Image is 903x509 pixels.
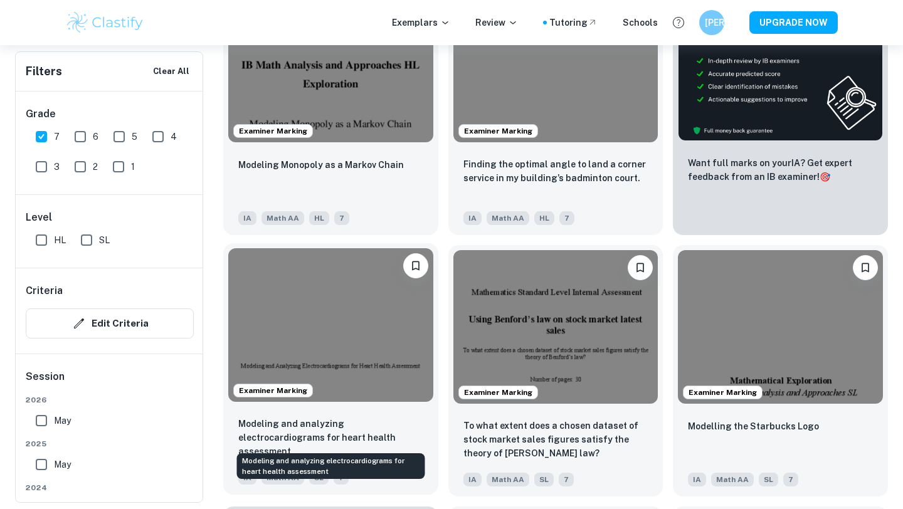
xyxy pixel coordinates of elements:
img: Clastify logo [65,10,145,35]
span: 7 [334,211,349,225]
h6: Session [26,369,194,394]
span: May [54,414,71,428]
button: [PERSON_NAME] [699,10,724,35]
div: Modeling and analyzing electrocardiograms for heart health assessment [237,453,425,479]
span: 4 [171,130,177,144]
a: Examiner MarkingBookmarkModelling the Starbucks LogoIAMath AASL7 [673,245,888,496]
a: Schools [623,16,658,29]
p: Finding the optimal angle to land a corner service in my building’s badminton court. [463,157,648,185]
button: Bookmark [403,253,428,278]
span: Math AA [487,473,529,486]
img: Math AA IA example thumbnail: Modelling the Starbucks Logo [678,250,883,404]
span: 6 [93,130,98,144]
button: Help and Feedback [668,12,689,33]
span: May [54,458,71,471]
a: Examiner MarkingBookmarkModeling and analyzing electrocardiograms for heart health assessmentIAMa... [223,245,438,496]
span: SL [759,473,778,486]
button: Bookmark [628,255,653,280]
span: Math AA [261,211,304,225]
span: 7 [54,130,60,144]
button: UPGRADE NOW [749,11,838,34]
h6: Criteria [26,283,63,298]
h6: Grade [26,107,194,122]
span: 2026 [26,394,194,406]
p: Modelling the Starbucks Logo [688,419,819,433]
a: Examiner MarkingBookmarkTo what extent does a chosen dataset of stock market sales figures satisf... [448,245,663,496]
span: SL [99,233,110,247]
span: HL [309,211,329,225]
span: HL [534,211,554,225]
p: Modeling Monopoly as a Markov Chain [238,158,404,172]
span: Examiner Marking [234,385,312,396]
span: IA [688,473,706,486]
span: 2 [93,160,98,174]
h6: Level [26,210,194,225]
h6: Filters [26,63,62,80]
span: HL [54,233,66,247]
span: IA [463,211,482,225]
span: 7 [559,211,574,225]
span: Math AA [487,211,529,225]
p: Want full marks on your IA ? Get expert feedback from an IB examiner! [688,156,873,184]
span: Examiner Marking [459,125,537,137]
span: 3 [54,160,60,174]
span: IA [463,473,482,486]
a: Tutoring [549,16,598,29]
span: 5 [132,130,137,144]
p: Modeling and analyzing electrocardiograms for heart health assessment [238,417,423,458]
p: To what extent does a chosen dataset of stock market sales figures satisfy the theory of Benford’... [463,419,648,460]
span: Examiner Marking [234,125,312,137]
span: SL [534,473,554,486]
span: 2025 [26,438,194,449]
img: Math AA IA example thumbnail: Modeling and analyzing electrocardiogram [228,248,433,402]
span: Math AA [711,473,754,486]
span: 7 [783,473,798,486]
span: 🎯 [820,172,830,182]
button: Clear All [150,62,193,81]
span: Examiner Marking [684,387,762,398]
span: Examiner Marking [459,387,537,398]
span: 7 [559,473,574,486]
p: Review [475,16,518,29]
button: Edit Criteria [26,308,194,338]
img: Math AA IA example thumbnail: To what extent does a chosen dataset of [453,250,658,404]
span: IA [238,211,256,225]
p: Exemplars [392,16,450,29]
h6: [PERSON_NAME] [705,16,719,29]
span: 1 [131,160,135,174]
button: Bookmark [853,255,878,280]
span: 2024 [26,482,194,493]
